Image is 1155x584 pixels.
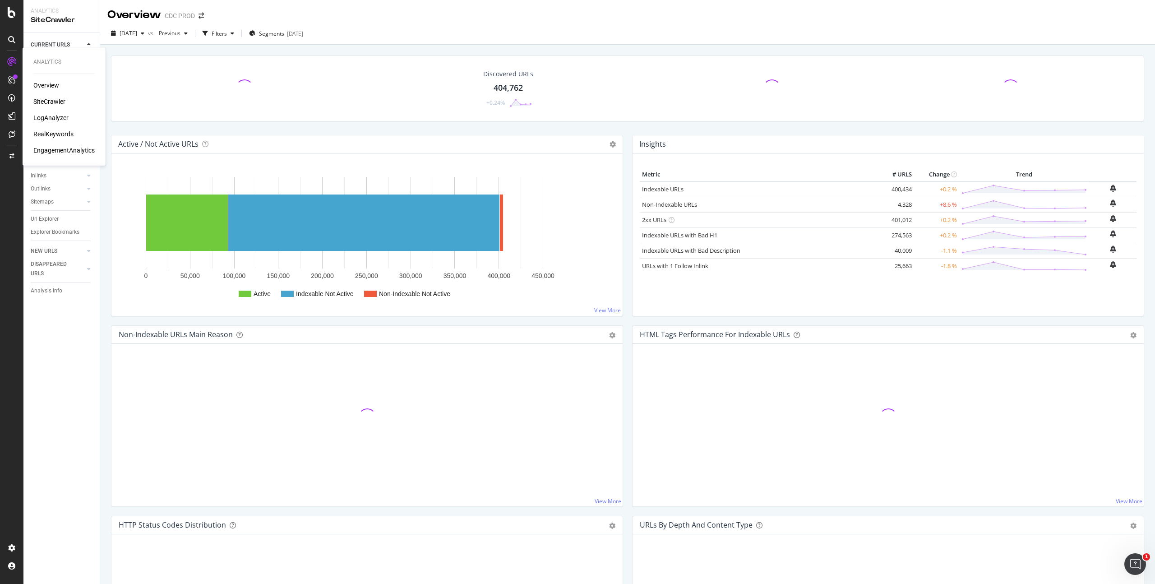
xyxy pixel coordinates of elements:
div: bell-plus [1110,199,1116,207]
div: URLs by Depth and Content Type [640,520,753,529]
span: Previous [155,29,180,37]
a: 2xx URLs [642,216,666,224]
svg: A chart. [119,168,615,309]
a: LogAnalyzer [33,113,69,122]
div: bell-plus [1110,215,1116,222]
div: Explorer Bookmarks [31,227,79,237]
a: RealKeywords [33,130,74,139]
a: View More [1116,497,1142,505]
th: Change [914,168,959,181]
a: Indexable URLs with Bad H1 [642,231,717,239]
h4: Insights [639,138,666,150]
div: HTTP Status Codes Distribution [119,520,226,529]
text: 400,000 [487,272,510,279]
div: Sitemaps [31,197,54,207]
button: Filters [199,26,238,41]
td: +0.2 % [914,181,959,197]
button: Previous [155,26,191,41]
td: 40,009 [878,243,914,258]
text: 450,000 [531,272,554,279]
div: gear [609,332,615,338]
div: bell-plus [1110,230,1116,237]
div: CDC PROD [165,11,195,20]
div: Overview [107,7,161,23]
text: 50,000 [180,272,200,279]
button: [DATE] [107,26,148,41]
div: arrow-right-arrow-left [199,13,204,19]
a: Outlinks [31,184,84,194]
div: Outlinks [31,184,51,194]
td: 400,434 [878,181,914,197]
div: Url Explorer [31,214,59,224]
div: 404,762 [494,82,523,94]
th: Metric [640,168,878,181]
div: CURRENT URLS [31,40,70,50]
a: NEW URLS [31,246,84,256]
a: Sitemaps [31,197,84,207]
div: SiteCrawler [31,15,92,25]
div: Analytics [33,58,95,66]
a: Analysis Info [31,286,93,296]
text: 100,000 [223,272,246,279]
div: Non-Indexable URLs Main Reason [119,330,233,339]
a: Inlinks [31,171,84,181]
text: 300,000 [399,272,422,279]
text: 150,000 [267,272,290,279]
div: bell-plus [1110,261,1116,268]
h4: Active / Not Active URLs [118,138,199,150]
text: 0 [144,272,148,279]
a: Overview [33,81,59,90]
td: +0.2 % [914,212,959,227]
a: Indexable URLs with Bad Description [642,246,740,255]
div: HTML Tags Performance for Indexable URLs [640,330,790,339]
a: Non-Indexable URLs [642,200,697,209]
div: NEW URLS [31,246,57,256]
a: EngagementAnalytics [33,146,95,155]
td: 274,563 [878,227,914,243]
div: Analytics [31,7,92,15]
div: gear [1130,332,1137,338]
div: Discovered URLs [483,70,533,79]
a: URLs with 1 Follow Inlink [642,262,708,270]
i: Options [610,141,616,148]
div: bell-plus [1110,185,1116,192]
div: [DATE] [287,30,303,37]
a: View More [594,306,621,314]
td: +0.2 % [914,227,959,243]
div: gear [1130,523,1137,529]
th: Trend [959,168,1089,181]
span: Segments [259,30,284,37]
a: SiteCrawler [33,97,65,106]
div: Filters [212,30,227,37]
text: 200,000 [311,272,334,279]
span: 2025 Sep. 12th [120,29,137,37]
div: Inlinks [31,171,46,181]
td: -1.8 % [914,258,959,273]
a: Indexable URLs [642,185,684,193]
td: -1.1 % [914,243,959,258]
div: Analysis Info [31,286,62,296]
a: DISAPPEARED URLS [31,260,84,278]
text: Indexable Not Active [296,290,354,297]
td: +8.6 % [914,197,959,212]
td: 25,663 [878,258,914,273]
div: bell-plus [1110,246,1116,253]
td: 401,012 [878,212,914,227]
td: 4,328 [878,197,914,212]
div: +0.24% [486,99,505,107]
a: Url Explorer [31,214,93,224]
span: vs [148,29,155,37]
text: Active [254,290,271,297]
iframe: Intercom live chat [1124,553,1146,575]
text: Non-Indexable Not Active [379,290,450,297]
text: 350,000 [444,272,467,279]
div: gear [609,523,615,529]
div: DISAPPEARED URLS [31,260,76,278]
a: View More [595,497,621,505]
